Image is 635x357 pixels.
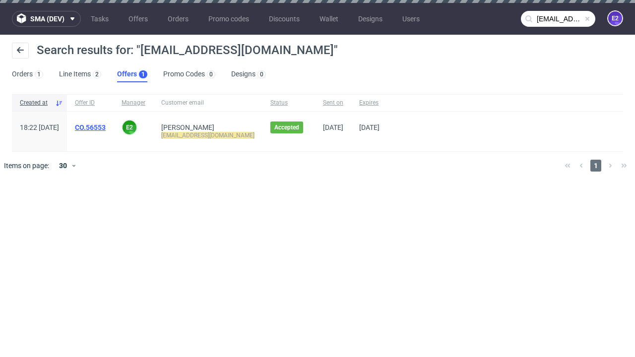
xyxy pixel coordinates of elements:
div: 1 [37,71,41,78]
span: Status [270,99,307,107]
span: Expires [359,99,380,107]
figcaption: e2 [123,120,136,134]
span: [DATE] [359,123,380,131]
a: Wallet [314,11,344,27]
a: Promo Codes0 [163,66,215,82]
button: sma (dev) [12,11,81,27]
mark: [EMAIL_ADDRESS][DOMAIN_NAME] [161,132,254,139]
div: 30 [53,159,71,173]
span: Accepted [274,123,299,131]
span: sma (dev) [30,15,64,22]
a: Orders [162,11,194,27]
div: 2 [95,71,99,78]
div: 0 [209,71,213,78]
span: Customer email [161,99,254,107]
span: Search results for: "[EMAIL_ADDRESS][DOMAIN_NAME]" [37,43,338,57]
span: Sent on [323,99,343,107]
span: Manager [122,99,145,107]
a: Offers [123,11,154,27]
a: Designs0 [231,66,266,82]
a: Line Items2 [59,66,101,82]
a: Users [396,11,426,27]
figcaption: e2 [608,11,622,25]
div: 1 [141,71,145,78]
span: 18:22 [DATE] [20,123,59,131]
span: 1 [590,160,601,172]
span: Items on page: [4,161,49,171]
a: Offers1 [117,66,147,82]
a: Tasks [85,11,115,27]
a: Orders1 [12,66,43,82]
div: 0 [260,71,263,78]
span: [DATE] [323,123,343,131]
span: Offer ID [75,99,106,107]
a: Discounts [263,11,306,27]
a: Promo codes [202,11,255,27]
span: Created at [20,99,51,107]
a: [PERSON_NAME] [161,123,214,131]
a: CO.56553 [75,123,106,131]
a: Designs [352,11,388,27]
